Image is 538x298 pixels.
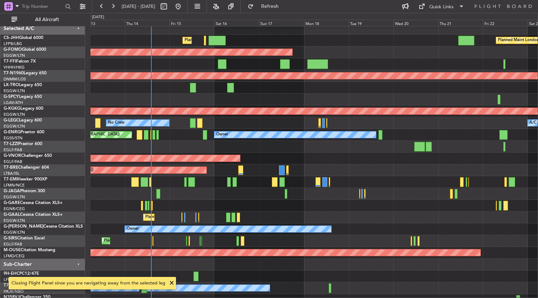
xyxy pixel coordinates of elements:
[4,218,25,223] a: EGGW/LTN
[4,177,18,182] span: T7-EMI
[4,154,21,158] span: G-VNOR
[244,1,287,12] button: Refresh
[4,106,20,111] span: G-KGKG
[438,20,483,26] div: Thu 21
[4,248,55,252] a: M-OUSECitation Mustang
[4,147,22,153] a: EGLF/FAB
[125,20,170,26] div: Thu 14
[259,20,304,26] div: Sun 17
[4,224,83,229] a: G-[PERSON_NAME]Cessna Citation XLS
[4,248,21,252] span: M-OUSE
[4,83,19,87] span: LX-TRO
[104,235,216,246] div: Planned Maint [GEOGRAPHIC_DATA] ([GEOGRAPHIC_DATA])
[4,194,25,200] a: EGGW/LTN
[4,135,23,141] a: EGSS/STN
[8,14,78,25] button: All Aircraft
[4,36,19,40] span: CS-JHH
[304,20,349,26] div: Mon 18
[145,212,171,223] div: Planned Maint
[4,36,43,40] a: CS-JHHGlobal 6000
[4,165,18,170] span: T7-BRE
[4,76,26,82] a: DNMM/LOS
[214,20,259,26] div: Sat 16
[4,224,43,229] span: G-[PERSON_NAME]
[122,3,155,10] span: [DATE] - [DATE]
[4,142,18,146] span: T7-LZZI
[4,213,63,217] a: G-GAALCessna Citation XLS+
[4,213,20,217] span: G-GAAL
[22,1,63,12] input: Trip Number
[4,48,22,52] span: G-FOMO
[4,189,45,193] a: G-JAGAPhenom 300
[4,118,42,123] a: G-LEGCLegacy 600
[4,65,25,70] a: VHHH/HKG
[429,4,454,11] div: Quick Links
[393,20,438,26] div: Wed 20
[185,35,297,46] div: Planned Maint [GEOGRAPHIC_DATA] ([GEOGRAPHIC_DATA])
[4,83,42,87] a: LX-TROLegacy 650
[255,4,285,9] span: Refresh
[4,159,22,164] a: EGLF/FAB
[4,154,52,158] a: G-VNORChallenger 650
[4,71,47,75] a: T7-N1960Legacy 650
[4,124,25,129] a: EGGW/LTN
[4,71,24,75] span: T7-N1960
[4,112,25,117] a: EGGW/LTN
[4,201,20,205] span: G-GARE
[4,230,25,235] a: EGGW/LTN
[4,48,46,52] a: G-FOMOGlobal 6000
[4,177,47,182] a: T7-EMIHawker 900XP
[4,165,49,170] a: T7-BREChallenger 604
[4,106,43,111] a: G-KGKGLegacy 600
[80,20,125,26] div: Wed 13
[4,130,20,134] span: G-ENRG
[108,118,124,128] div: No Crew
[4,206,25,212] a: EGNR/CEG
[4,95,19,99] span: G-SPCY
[170,20,214,26] div: Fri 15
[483,20,528,26] div: Fri 22
[4,171,20,176] a: LTBA/ISL
[92,14,104,20] div: [DATE]
[19,17,75,22] span: All Aircraft
[4,59,16,64] span: T7-FFI
[4,88,25,94] a: EGGW/LTN
[4,100,23,105] a: LGAV/ATH
[4,201,63,205] a: G-GARECessna Citation XLS+
[11,280,165,287] div: Closing Flight Panel since you are navigating away from the selected leg
[127,224,139,234] div: Owner
[4,142,42,146] a: T7-LZZIPraetor 600
[4,53,25,58] a: EGGW/LTN
[4,41,22,46] a: LFPB/LBG
[4,253,24,259] a: LFMD/CEQ
[4,59,36,64] a: T7-FFIFalcon 7X
[4,236,45,240] a: G-SIRSCitation Excel
[349,20,393,26] div: Tue 19
[4,95,42,99] a: G-SPCYLegacy 650
[216,129,228,140] div: Owner
[4,183,25,188] a: LFMN/NCE
[415,1,468,12] button: Quick Links
[4,130,44,134] a: G-ENRGPraetor 600
[4,236,17,240] span: G-SIRS
[4,242,22,247] a: EGLF/FAB
[4,189,20,193] span: G-JAGA
[4,118,19,123] span: G-LEGC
